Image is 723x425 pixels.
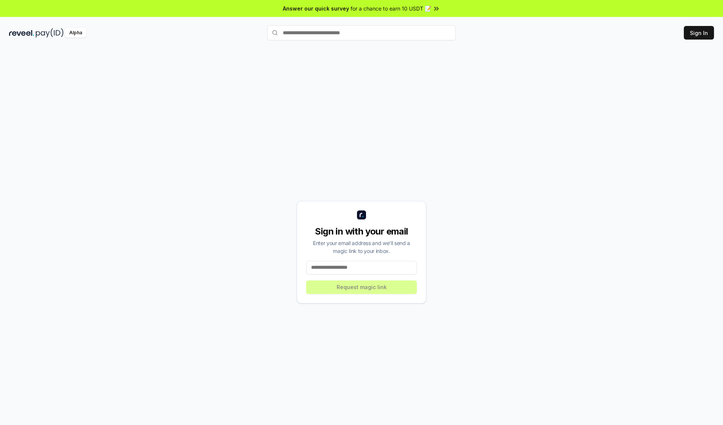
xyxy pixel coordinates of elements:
div: Alpha [65,28,86,38]
button: Sign In [684,26,714,40]
span: for a chance to earn 10 USDT 📝 [351,5,431,12]
img: logo_small [357,210,366,219]
img: pay_id [36,28,64,38]
img: reveel_dark [9,28,34,38]
div: Enter your email address and we’ll send a magic link to your inbox. [306,239,417,255]
span: Answer our quick survey [283,5,349,12]
div: Sign in with your email [306,225,417,238]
